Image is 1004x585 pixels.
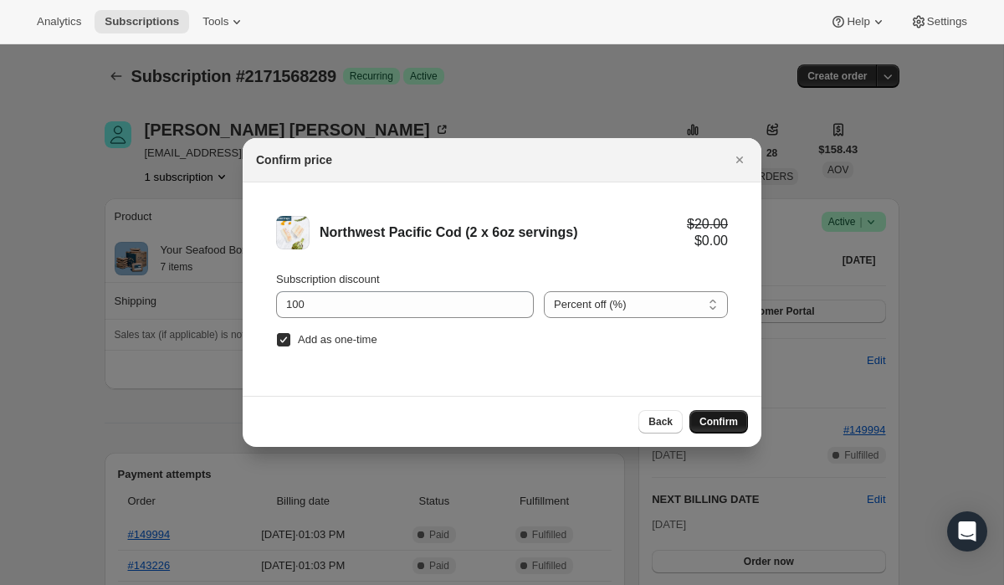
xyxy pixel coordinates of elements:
[687,216,728,233] div: $20.00
[648,415,673,428] span: Back
[847,15,869,28] span: Help
[728,148,751,172] button: Close
[699,415,738,428] span: Confirm
[37,15,81,28] span: Analytics
[95,10,189,33] button: Subscriptions
[638,410,683,434] button: Back
[192,10,255,33] button: Tools
[687,233,728,249] div: $0.00
[256,151,332,168] h2: Confirm price
[820,10,896,33] button: Help
[320,224,687,241] div: Northwest Pacific Cod (2 x 6oz servings)
[202,15,228,28] span: Tools
[276,273,380,285] span: Subscription discount
[276,216,310,249] img: Northwest Pacific Cod (2 x 6oz servings)
[105,15,179,28] span: Subscriptions
[27,10,91,33] button: Analytics
[298,333,377,346] span: Add as one-time
[689,410,748,434] button: Confirm
[900,10,977,33] button: Settings
[947,511,987,552] div: Open Intercom Messenger
[927,15,967,28] span: Settings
